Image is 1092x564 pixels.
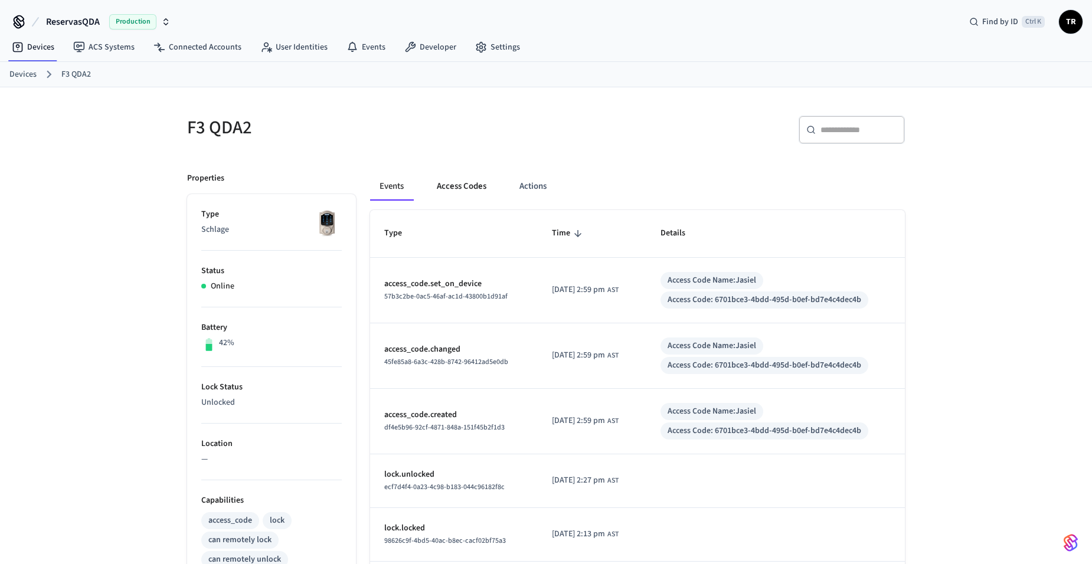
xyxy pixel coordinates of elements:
[552,415,605,427] span: [DATE] 2:59 pm
[1060,11,1081,32] span: TR
[960,11,1054,32] div: Find by IDCtrl K
[668,425,861,437] div: Access Code: 6701bce3-4bdd-495d-b0ef-bd7e4c4dec4b
[607,285,619,296] span: AST
[384,357,508,367] span: 45fe85a8-6a3c-428b-8742-96412ad5e0db
[201,396,342,409] p: Unlocked
[384,409,524,421] p: access_code.created
[384,278,524,290] p: access_code.set_on_device
[201,453,342,465] p: —
[982,16,1018,28] span: Find by ID
[552,349,619,362] div: America/Santo_Domingo
[201,381,342,394] p: Lock Status
[370,172,413,201] button: Events
[270,514,285,527] div: lock
[668,274,756,287] div: Access Code Name: Jasiel
[466,37,529,58] a: Settings
[384,422,505,432] span: df4e5b96-92cf-4871-848a-151f45b2f1d3
[187,116,539,140] h5: F3 QDA2
[384,482,505,492] span: ecf7d4f4-0a23-4c98-b183-044c96182f8c
[312,208,342,238] img: Schlage Sense Smart Deadbolt with Camelot Trim, Front
[552,284,605,296] span: [DATE] 2:59 pm
[427,172,496,201] button: Access Codes
[384,343,524,356] p: access_code.changed
[552,415,619,427] div: America/Santo_Domingo
[552,474,605,487] span: [DATE] 2:27 pm
[201,265,342,277] p: Status
[607,350,619,361] span: AST
[668,340,756,352] div: Access Code Name: Jasiel
[552,474,619,487] div: America/Santo_Domingo
[384,291,508,301] span: 57b3c2be-0ac5-46af-ac1d-43800b1d91af
[187,172,224,185] p: Properties
[395,37,466,58] a: Developer
[384,522,524,535] p: lock.locked
[208,534,272,546] div: can remotely lock
[384,224,417,242] span: Type
[607,476,619,486] span: AST
[201,494,342,507] p: Capabilities
[46,15,100,29] span: ReservasQDA
[607,416,619,427] span: AST
[144,37,251,58] a: Connected Accounts
[1022,16,1045,28] span: Ctrl K
[552,349,605,362] span: [DATE] 2:59 pm
[201,208,342,221] p: Type
[211,280,234,293] p: Online
[552,224,586,242] span: Time
[668,294,861,306] div: Access Code: 6701bce3-4bdd-495d-b0ef-bd7e4c4dec4b
[109,14,156,29] span: Production
[668,359,861,372] div: Access Code: 6701bce3-4bdd-495d-b0ef-bd7e4c4dec4b
[337,37,395,58] a: Events
[219,337,234,349] p: 42%
[64,37,144,58] a: ACS Systems
[607,529,619,540] span: AST
[384,536,506,546] span: 98626c9f-4bd5-40ac-b8ec-cacf02bf75a3
[208,514,252,527] div: access_code
[201,438,342,450] p: Location
[552,284,619,296] div: America/Santo_Domingo
[201,322,342,334] p: Battery
[661,224,701,242] span: Details
[201,224,342,236] p: Schlage
[552,528,619,540] div: America/Santo_Domingo
[2,37,64,58] a: Devices
[370,172,905,201] div: ant example
[510,172,556,201] button: Actions
[61,68,91,81] a: F3 QDA2
[668,405,756,418] div: Access Code Name: Jasiel
[552,528,605,540] span: [DATE] 2:13 pm
[251,37,337,58] a: User Identities
[1059,10,1083,34] button: TR
[9,68,37,81] a: Devices
[384,468,524,481] p: lock.unlocked
[1064,533,1078,552] img: SeamLogoGradient.69752ec5.svg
